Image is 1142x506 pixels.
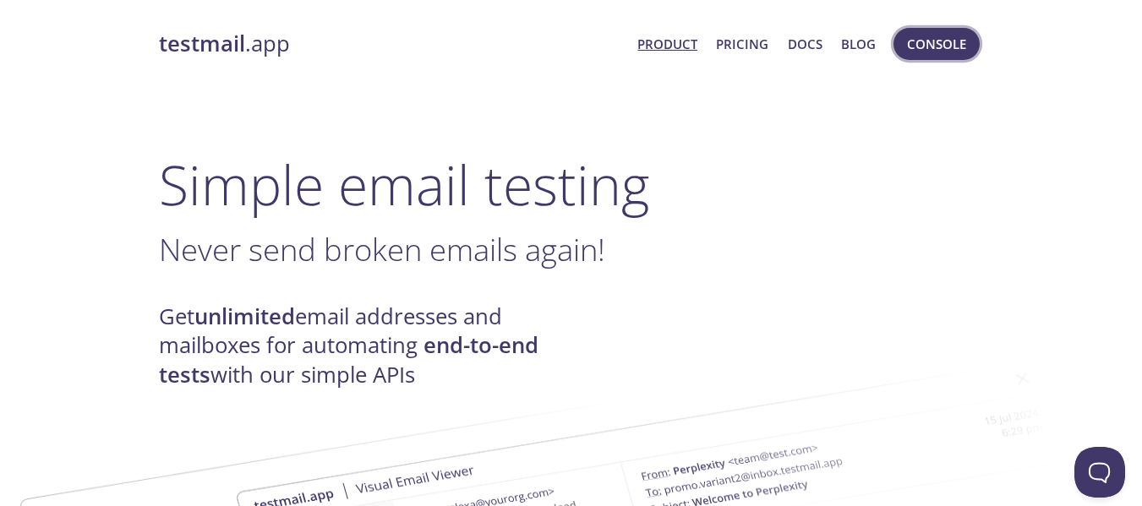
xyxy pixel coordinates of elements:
[893,28,980,60] button: Console
[194,302,295,331] strong: unlimited
[1074,447,1125,498] iframe: Help Scout Beacon - Open
[159,228,605,270] span: Never send broken emails again!
[159,302,571,389] h4: Get email addresses and mailboxes for automating with our simple APIs
[841,33,876,55] a: Blog
[159,29,245,58] strong: testmail
[159,152,984,217] h1: Simple email testing
[788,33,822,55] a: Docs
[637,33,697,55] a: Product
[907,33,966,55] span: Console
[159,330,538,389] strong: end-to-end tests
[159,30,625,58] a: testmail.app
[716,33,768,55] a: Pricing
